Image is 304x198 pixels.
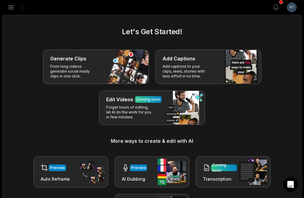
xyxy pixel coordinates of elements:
h3: Generate Clips [50,55,86,62]
p: Forget hours of editing, let AI do the work for you in few minutes. [106,105,154,120]
h3: Auto Reframe [41,176,70,182]
div: Open Intercom Messenger [283,177,298,192]
div: Coming soon [136,97,160,102]
h3: Edit Videos [106,96,133,103]
h3: AI Dubbing [122,176,147,182]
p: From long videos generate social ready clips in one click. [50,64,98,79]
div: Preview [131,165,146,171]
img: auto_reframe.png [77,160,105,184]
div: Preview [50,165,65,171]
h3: More ways to create & edit with AI [9,137,295,145]
div: Coming soon [212,162,236,173]
h2: Let's Get Started! [9,26,295,37]
img: transcription.png [239,159,267,185]
p: Add captions to your clips, reels, stories with less effort in no time. [163,64,210,79]
h3: Add Captions [163,55,195,62]
img: ai_dubbing.png [158,159,186,185]
h3: Transcription [203,176,237,182]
